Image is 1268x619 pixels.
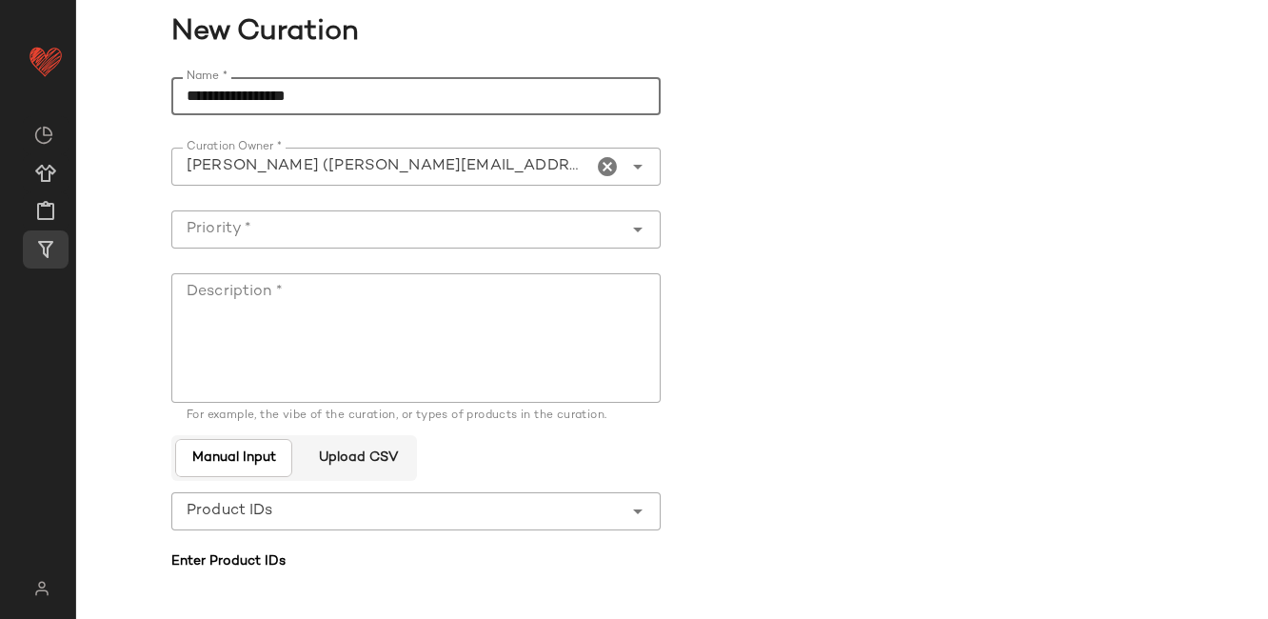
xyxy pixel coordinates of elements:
span: Product IDs [187,500,273,523]
span: Upload CSV [317,450,397,466]
button: Manual Input [175,439,292,477]
span: New Curation [76,11,1257,54]
div: For example, the vibe of the curation, or types of products in the curation. [187,410,645,422]
div: Enter Product IDs [171,551,661,571]
i: Open [626,218,649,241]
i: Open [626,155,649,178]
button: Upload CSV [302,439,412,477]
span: Manual Input [191,450,276,466]
img: heart_red.DM2ytmEG.svg [27,42,65,80]
img: svg%3e [23,581,60,596]
img: svg%3e [34,126,53,145]
i: Clear Curation Owner * [596,155,619,178]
